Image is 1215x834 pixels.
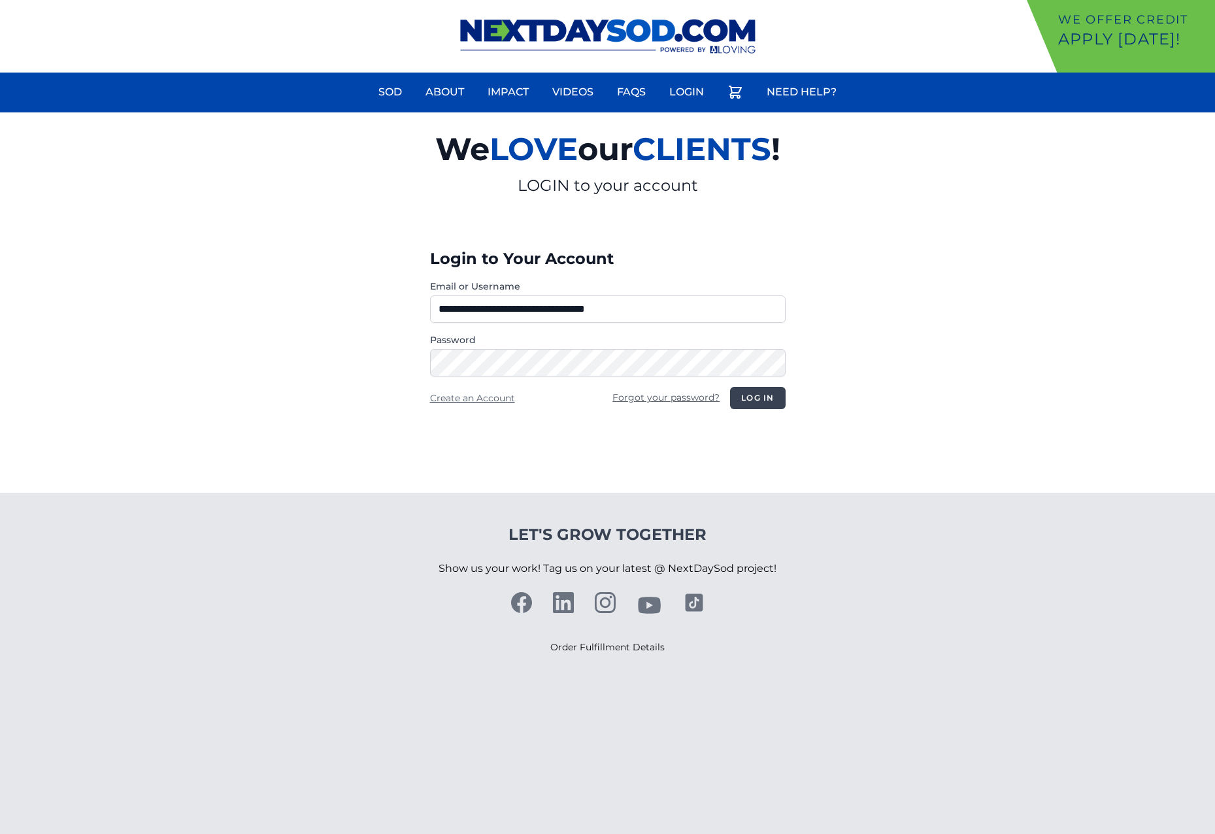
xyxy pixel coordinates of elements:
[490,130,578,168] span: LOVE
[284,123,932,175] h2: We our !
[661,76,712,108] a: Login
[284,175,932,196] p: LOGIN to your account
[430,248,786,269] h3: Login to Your Account
[550,641,665,653] a: Order Fulfillment Details
[371,76,410,108] a: Sod
[609,76,654,108] a: FAQs
[430,280,786,293] label: Email or Username
[1058,10,1210,29] p: We offer Credit
[633,130,771,168] span: CLIENTS
[418,76,472,108] a: About
[430,392,515,404] a: Create an Account
[439,545,776,592] p: Show us your work! Tag us on your latest @ NextDaySod project!
[730,387,785,409] button: Log in
[544,76,601,108] a: Videos
[439,524,776,545] h4: Let's Grow Together
[612,392,720,403] a: Forgot your password?
[430,333,786,346] label: Password
[1058,29,1210,50] p: Apply [DATE]!
[480,76,537,108] a: Impact
[759,76,844,108] a: Need Help?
